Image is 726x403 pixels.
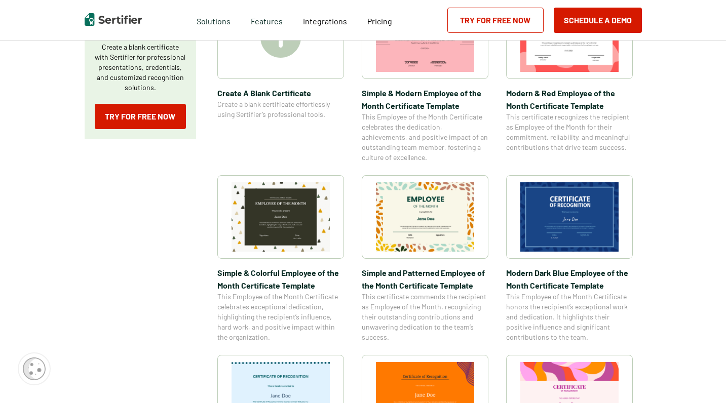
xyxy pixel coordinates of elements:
[376,182,474,252] img: Simple and Patterned Employee of the Month Certificate Template
[197,14,231,26] span: Solutions
[251,14,283,26] span: Features
[675,354,726,403] iframe: Chat Widget
[217,175,344,342] a: Simple & Colorful Employee of the Month Certificate TemplateSimple & Colorful Employee of the Mon...
[303,16,347,26] span: Integrations
[95,104,186,129] a: Try for Free Now
[367,14,392,26] a: Pricing
[217,87,344,99] span: Create A Blank Certificate
[506,175,633,342] a: Modern Dark Blue Employee of the Month Certificate TemplateModern Dark Blue Employee of the Month...
[362,292,488,342] span: This certificate commends the recipient as Employee of the Month, recognizing their outstanding c...
[554,8,642,33] button: Schedule a Demo
[506,87,633,112] span: Modern & Red Employee of the Month Certificate Template
[362,175,488,342] a: Simple and Patterned Employee of the Month Certificate TemplateSimple and Patterned Employee of t...
[303,14,347,26] a: Integrations
[362,87,488,112] span: Simple & Modern Employee of the Month Certificate Template
[367,16,392,26] span: Pricing
[362,266,488,292] span: Simple and Patterned Employee of the Month Certificate Template
[23,357,46,380] img: Cookie Popup Icon
[85,13,142,26] img: Sertifier | Digital Credentialing Platform
[447,8,544,33] a: Try for Free Now
[506,266,633,292] span: Modern Dark Blue Employee of the Month Certificate Template
[520,182,619,252] img: Modern Dark Blue Employee of the Month Certificate Template
[506,292,633,342] span: This Employee of the Month Certificate honors the recipient’s exceptional work and dedication. It...
[232,182,330,252] img: Simple & Colorful Employee of the Month Certificate Template
[217,266,344,292] span: Simple & Colorful Employee of the Month Certificate Template
[217,292,344,342] span: This Employee of the Month Certificate celebrates exceptional dedication, highlighting the recipi...
[506,112,633,152] span: This certificate recognizes the recipient as Employee of the Month for their commitment, reliabil...
[362,112,488,163] span: This Employee of the Month Certificate celebrates the dedication, achievements, and positive impa...
[217,99,344,119] span: Create a blank certificate effortlessly using Sertifier’s professional tools.
[95,42,186,93] p: Create a blank certificate with Sertifier for professional presentations, credentials, and custom...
